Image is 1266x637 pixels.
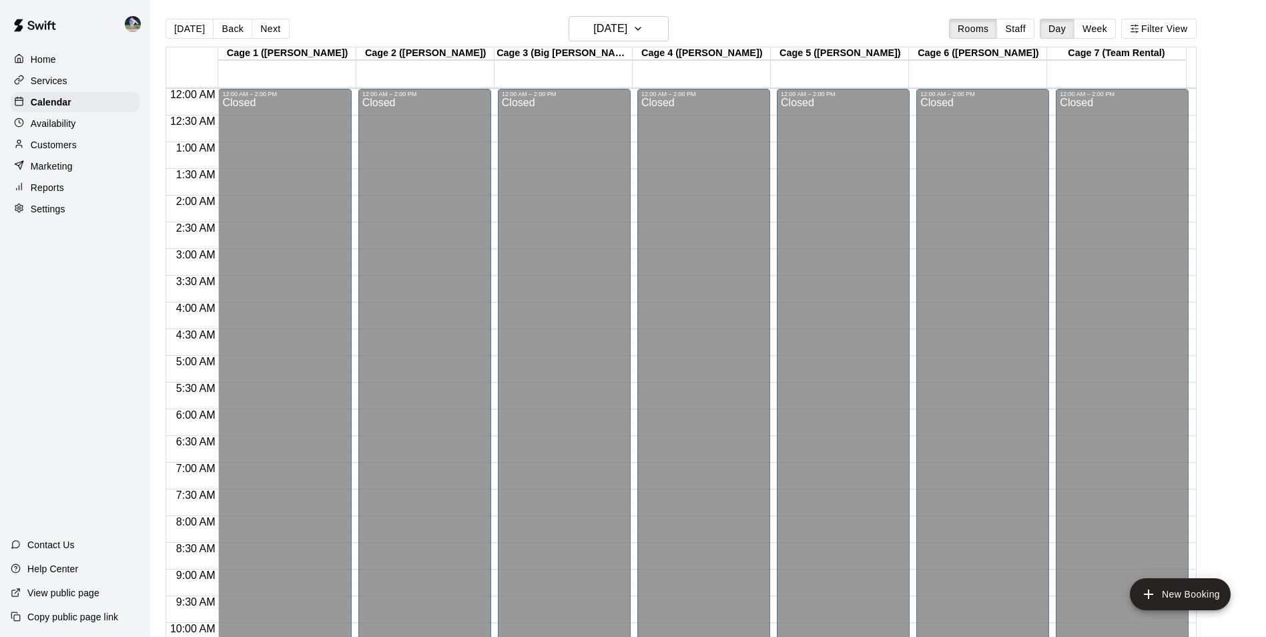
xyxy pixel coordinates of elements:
div: Cage 2 ([PERSON_NAME]) [356,47,495,60]
span: 8:30 AM [173,543,219,554]
span: 1:00 AM [173,142,219,154]
button: Staff [996,19,1034,39]
span: 12:00 AM [167,89,219,100]
span: 6:00 AM [173,409,219,421]
a: Calendar [11,92,139,112]
p: Contact Us [27,538,75,552]
div: Cage 6 ([PERSON_NAME]) [909,47,1047,60]
span: 4:30 AM [173,329,219,341]
p: Help Center [27,562,78,576]
div: Cage 7 (Team Rental) [1047,47,1185,60]
img: Chad Bell [125,16,141,32]
button: [DATE] [166,19,214,39]
a: Reports [11,178,139,198]
p: Calendar [31,95,71,109]
div: 12:00 AM – 2:00 PM [1060,91,1185,97]
h6: [DATE] [593,19,627,38]
a: Settings [11,199,139,219]
p: Marketing [31,160,73,173]
a: Availability [11,114,139,134]
button: [DATE] [569,16,669,41]
div: 12:00 AM – 2:00 PM [920,91,1045,97]
span: 3:30 AM [173,276,219,287]
a: Marketing [11,156,139,176]
span: 12:30 AM [167,116,219,127]
p: Customers [31,138,77,152]
div: 12:00 AM – 2:00 PM [641,91,766,97]
p: Availability [31,117,76,130]
span: 9:30 AM [173,596,219,608]
span: 3:00 AM [173,249,219,260]
div: 12:00 AM – 2:00 PM [362,91,487,97]
span: 7:30 AM [173,489,219,501]
button: Next [252,19,289,39]
button: Rooms [949,19,997,39]
a: Home [11,49,139,69]
button: add [1130,578,1231,610]
p: Settings [31,202,65,216]
span: 5:00 AM [173,356,219,367]
div: Cage 4 ([PERSON_NAME]) [633,47,771,60]
p: Reports [31,181,64,194]
span: 8:00 AM [173,516,219,527]
span: 6:30 AM [173,436,219,447]
span: 2:30 AM [173,222,219,234]
a: Customers [11,135,139,155]
span: 2:00 AM [173,196,219,207]
span: 5:30 AM [173,383,219,394]
p: Copy public page link [27,610,118,624]
button: Week [1074,19,1116,39]
p: View public page [27,586,99,600]
a: Services [11,71,139,91]
button: Day [1040,19,1074,39]
div: Chad Bell [122,11,150,37]
div: Cage 3 (Big [PERSON_NAME]) [495,47,633,60]
div: 12:00 AM – 2:00 PM [781,91,906,97]
p: Services [31,74,67,87]
div: Cage 5 ([PERSON_NAME]) [771,47,909,60]
span: 9:00 AM [173,570,219,581]
span: 10:00 AM [167,623,219,634]
button: Filter View [1121,19,1196,39]
span: 7:00 AM [173,463,219,474]
div: Cage 1 ([PERSON_NAME]) [218,47,356,60]
span: 1:30 AM [173,169,219,180]
div: 12:00 AM – 2:00 PM [502,91,627,97]
span: 4:00 AM [173,302,219,314]
button: Back [213,19,252,39]
p: Home [31,53,56,66]
div: 12:00 AM – 2:00 PM [222,91,347,97]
